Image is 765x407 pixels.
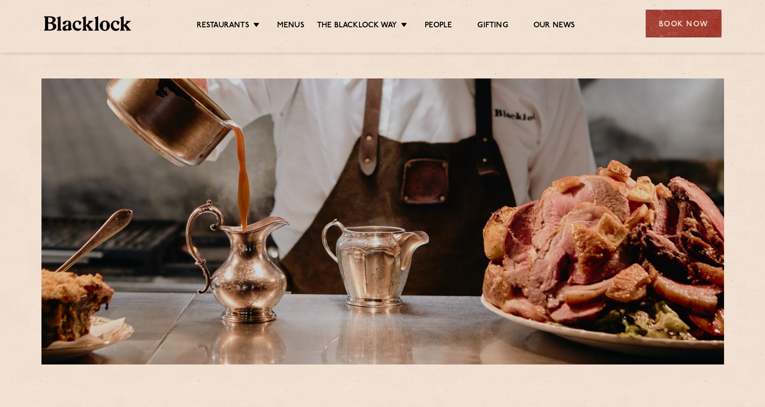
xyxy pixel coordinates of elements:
a: The Blacklock Way [317,21,397,32]
img: BL_Textured_Logo-footer-cropped.svg [44,16,131,31]
a: Our News [533,21,575,32]
a: People [425,21,452,32]
a: Gifting [477,21,508,32]
a: Menus [277,21,304,32]
a: Restaurants [197,21,249,32]
div: Book Now [646,10,722,37]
